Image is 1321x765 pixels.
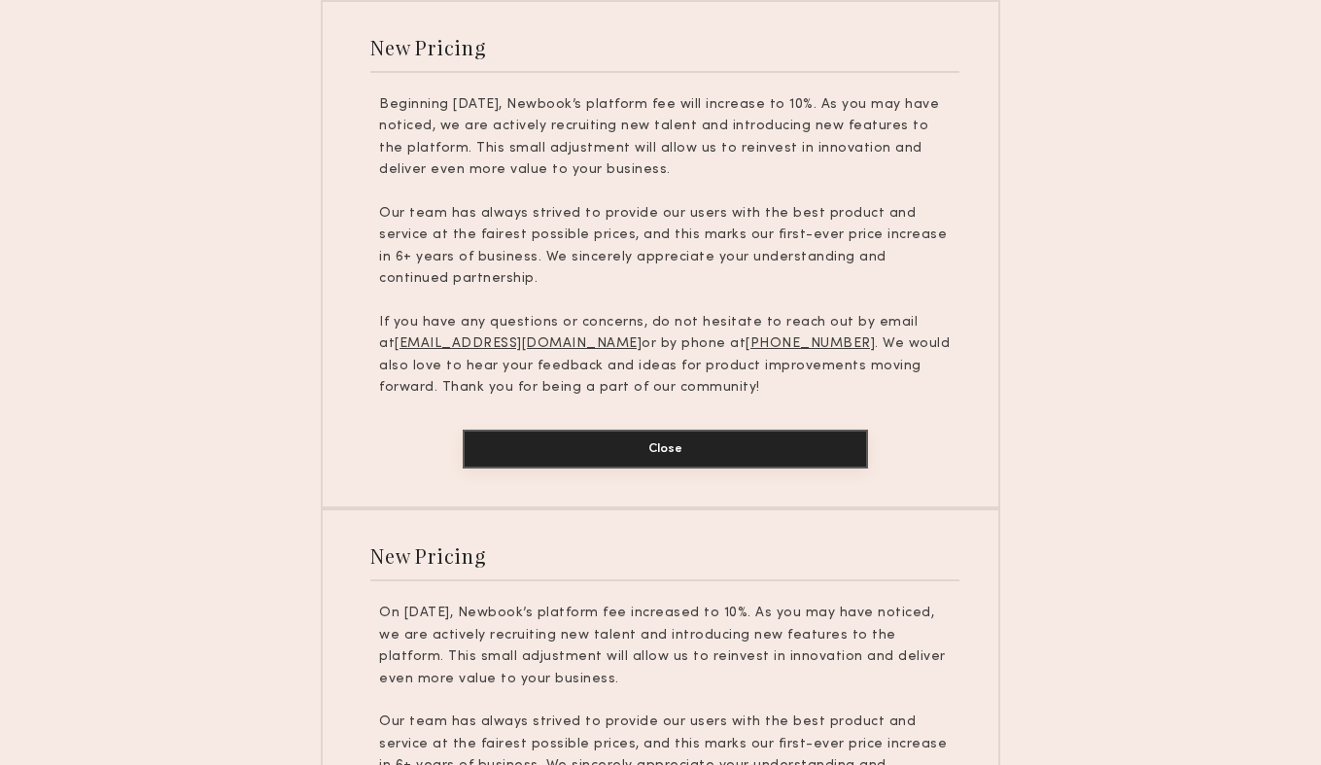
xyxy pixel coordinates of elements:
p: Our team has always strived to provide our users with the best product and service at the fairest... [379,203,951,291]
u: [PHONE_NUMBER] [746,337,875,350]
p: On [DATE], Newbook’s platform fee increased to 10%. As you may have noticed, we are actively recr... [379,603,951,690]
button: Close [463,430,868,469]
div: New Pricing [370,34,486,60]
u: [EMAIL_ADDRESS][DOMAIN_NAME] [395,337,642,350]
p: If you have any questions or concerns, do not hesitate to reach out by email at or by phone at . ... [379,312,951,400]
p: Beginning [DATE], Newbook’s platform fee will increase to 10%. As you may have noticed, we are ac... [379,94,951,182]
div: New Pricing [370,542,486,569]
